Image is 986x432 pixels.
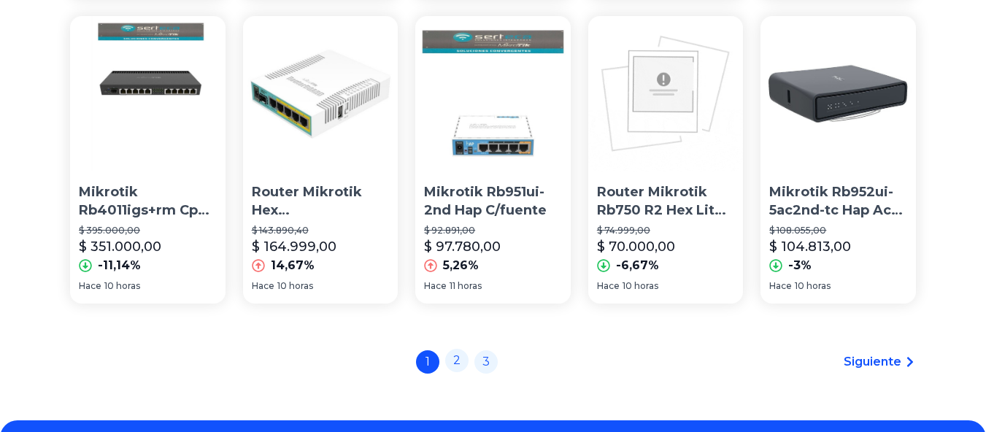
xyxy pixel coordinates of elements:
a: 3 [474,350,498,374]
a: Mikrotik Rb4011igs+rm Cpu 1.4ghz, 1gb Ram, Sfp C/fuenteMikrotik Rb4011igs+rm Cpu 1.4ghz, 1gb Ram,... [70,16,226,304]
span: 10 horas [104,280,140,292]
a: Mikrotik Rb951ui-2nd Hap C/fuenteMikrotik Rb951ui-2nd Hap C/fuente$ 92.891,00$ 97.780,005,26%Hace... [415,16,571,304]
span: Siguiente [844,353,901,371]
p: Mikrotik Rb952ui-5ac2nd-tc Hap Ac Lite Tc [769,183,907,220]
p: Mikrotik Rb4011igs+rm Cpu 1.4ghz, 1gb Ram, Sfp C/fuente [79,183,217,220]
span: Hace [769,280,792,292]
p: $ 74.999,00 [597,225,735,236]
a: Siguiente [844,353,916,371]
a: Mikrotik Rb952ui-5ac2nd-tc Hap Ac Lite Tc Mikrotik Rb952ui-5ac2nd-tc Hap Ac Lite Tc$ 108.055,00$ ... [760,16,916,304]
span: Hace [79,280,101,292]
p: $ 143.890,40 [252,225,390,236]
p: 14,67% [271,257,315,274]
span: Hace [597,280,620,292]
p: $ 70.000,00 [597,236,675,257]
span: 10 horas [623,280,658,292]
p: $ 351.000,00 [79,236,161,257]
p: $ 164.999,00 [252,236,336,257]
span: 11 horas [450,280,482,292]
a: Router Mikrotik Rb750 R2 Hex Lite 5 Puertos Fast EthernetRouter Mikrotik Rb750 R2 Hex Lite 5 Puer... [588,16,744,304]
img: Router Mikrotik Rb750 R2 Hex Lite 5 Puertos Fast Ethernet [588,16,744,171]
p: Router Mikrotik Rb750 R2 Hex Lite 5 Puertos Fast Ethernet [597,183,735,220]
p: Mikrotik Rb951ui-2nd Hap C/fuente [424,183,562,220]
img: Mikrotik Rb952ui-5ac2nd-tc Hap Ac Lite Tc [760,16,916,171]
a: 2 [445,349,469,372]
img: Router Mikrotik Hex Poe 5 Puertos Ethernet Gigabit Rb960pgs [243,16,398,171]
p: $ 108.055,00 [769,225,907,236]
p: -6,67% [616,257,659,274]
img: Mikrotik Rb951ui-2nd Hap C/fuente [415,16,571,171]
a: Router Mikrotik Hex Poe 5 Puertos Ethernet Gigabit Rb960pgsRouter Mikrotik Hex [PERSON_NAME] 5 Pu... [243,16,398,304]
span: Hace [424,280,447,292]
p: 5,26% [443,257,479,274]
p: $ 97.780,00 [424,236,501,257]
p: $ 104.813,00 [769,236,851,257]
span: Hace [252,280,274,292]
span: 10 horas [277,280,313,292]
p: -11,14% [98,257,141,274]
img: Mikrotik Rb4011igs+rm Cpu 1.4ghz, 1gb Ram, Sfp C/fuente [70,16,226,171]
p: $ 395.000,00 [79,225,217,236]
p: Router Mikrotik Hex [PERSON_NAME] 5 Puertos Ethernet Gigabit Rb960pgs [252,183,390,220]
p: -3% [788,257,812,274]
span: 10 horas [795,280,831,292]
p: $ 92.891,00 [424,225,562,236]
